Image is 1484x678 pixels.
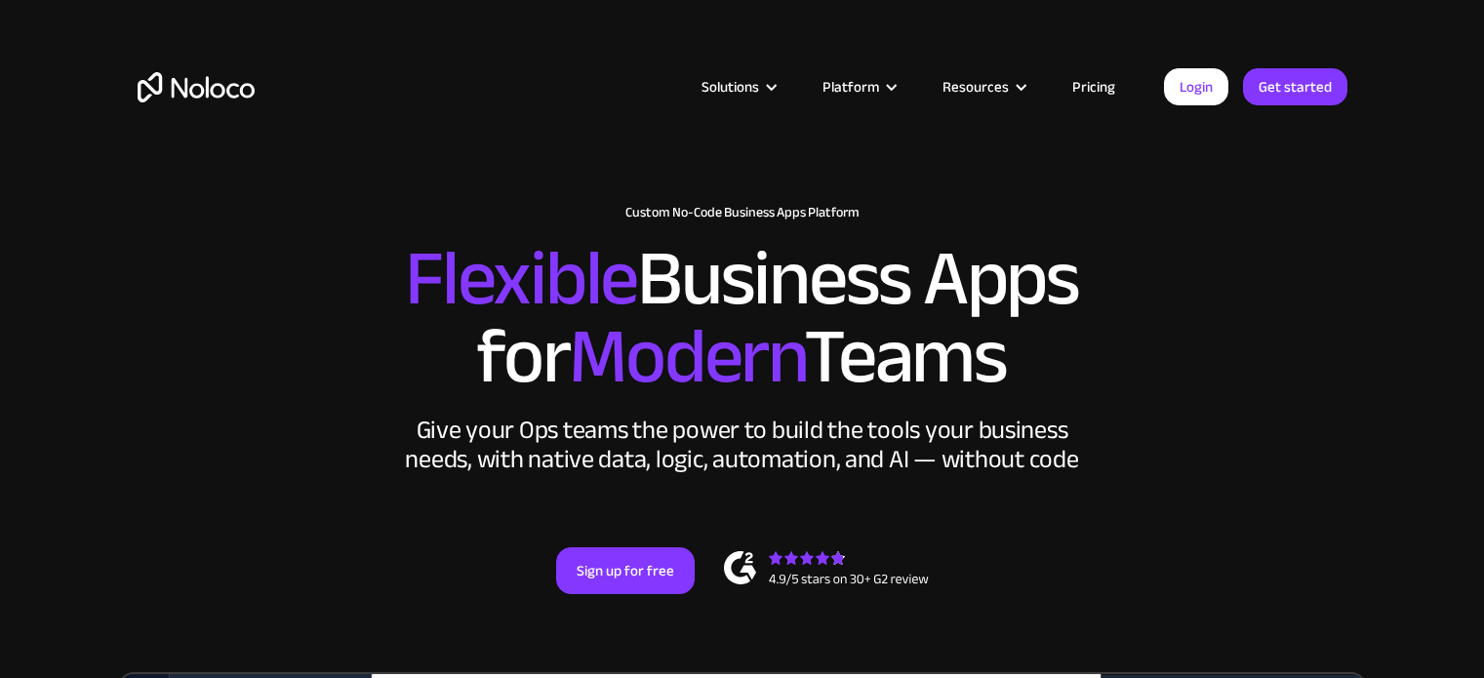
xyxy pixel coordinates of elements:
[943,74,1009,100] div: Resources
[1048,74,1140,100] a: Pricing
[138,205,1347,220] h1: Custom No-Code Business Apps Platform
[1243,68,1347,105] a: Get started
[138,240,1347,396] h2: Business Apps for Teams
[918,74,1048,100] div: Resources
[798,74,918,100] div: Platform
[702,74,759,100] div: Solutions
[401,416,1084,474] div: Give your Ops teams the power to build the tools your business needs, with native data, logic, au...
[822,74,879,100] div: Platform
[556,547,695,594] a: Sign up for free
[405,206,637,351] span: Flexible
[1164,68,1228,105] a: Login
[569,284,804,429] span: Modern
[677,74,798,100] div: Solutions
[138,72,255,102] a: home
